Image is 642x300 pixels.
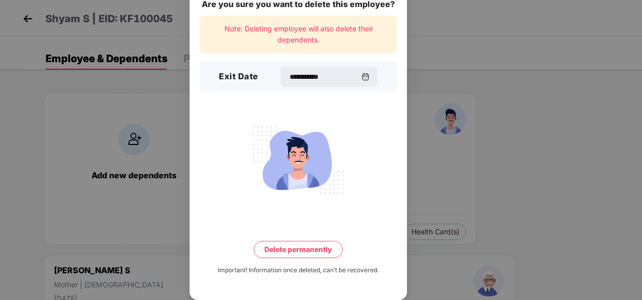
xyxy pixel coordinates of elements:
[361,73,370,81] img: svg+xml;base64,PHN2ZyBpZD0iQ2FsZW5kYXItMzJ4MzIiIHhtbG5zPSJodHRwOi8vd3d3LnczLm9yZy8yMDAwL3N2ZyIgd2...
[219,70,258,83] h3: Exit Date
[200,16,397,54] div: Note: Deleting employee will also delete their dependents.
[218,266,379,275] div: Important! Information once deleted, can’t be recovered.
[242,121,355,199] img: svg+xml;base64,PHN2ZyB4bWxucz0iaHR0cDovL3d3dy53My5vcmcvMjAwMC9zdmciIHdpZHRoPSIyMjQiIGhlaWdodD0iMT...
[254,241,343,258] button: Delete permanently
